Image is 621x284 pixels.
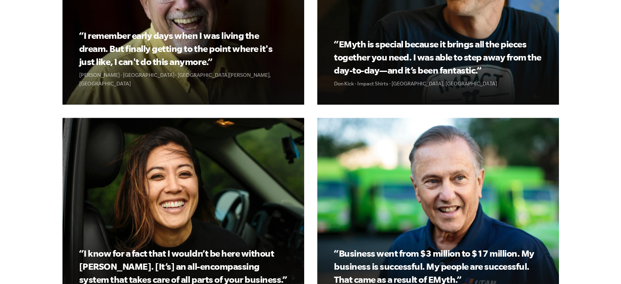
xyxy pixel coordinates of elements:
p: Don Kick · Impact Shirts · [GEOGRAPHIC_DATA], [GEOGRAPHIC_DATA] [334,79,542,88]
p: [PERSON_NAME] · [GEOGRAPHIC_DATA] · [GEOGRAPHIC_DATA][PERSON_NAME], [GEOGRAPHIC_DATA] [79,71,287,88]
h3: “EMyth is special because it brings all the pieces together you need. I was able to step away fro... [334,38,542,77]
iframe: Chat Widget [580,245,621,284]
h3: “I remember early days when I was living the dream. But finally getting to the point where it's j... [79,29,287,68]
